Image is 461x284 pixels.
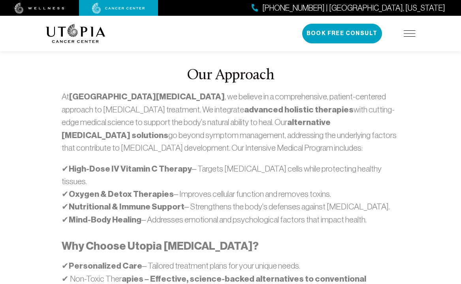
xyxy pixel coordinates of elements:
[69,261,142,271] strong: Personalized Care
[404,30,416,37] img: icon-hamburger
[69,164,192,174] strong: High-Dose IV Vitamin C Therapy
[69,215,141,225] strong: Mind-Body Healing
[252,2,445,14] a: [PHONE_NUMBER] | [GEOGRAPHIC_DATA], [US_STATE]
[244,105,354,115] strong: advanced holistic therapies
[69,92,225,102] strong: [GEOGRAPHIC_DATA][MEDICAL_DATA]
[62,117,331,140] strong: alternative [MEDICAL_DATA] solutions
[262,2,445,14] span: [PHONE_NUMBER] | [GEOGRAPHIC_DATA], [US_STATE]
[62,67,400,84] h2: Our Approach
[302,24,382,43] button: Book Free Consult
[15,3,64,14] img: wellness
[69,189,174,199] strong: Oxygen & Detox Therapies
[62,90,400,154] p: At , we believe in a comprehensive, patient-centered approach to [MEDICAL_DATA] treatment. We int...
[62,163,400,226] p: ✔ – Targets [MEDICAL_DATA] cells while protecting healthy tissues. ✔ – Improves cellular function...
[46,24,105,43] img: logo
[69,202,184,212] strong: Nutritional & Immune Support
[62,239,259,252] strong: Why Choose Utopia [MEDICAL_DATA]?
[92,3,145,14] img: cancer center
